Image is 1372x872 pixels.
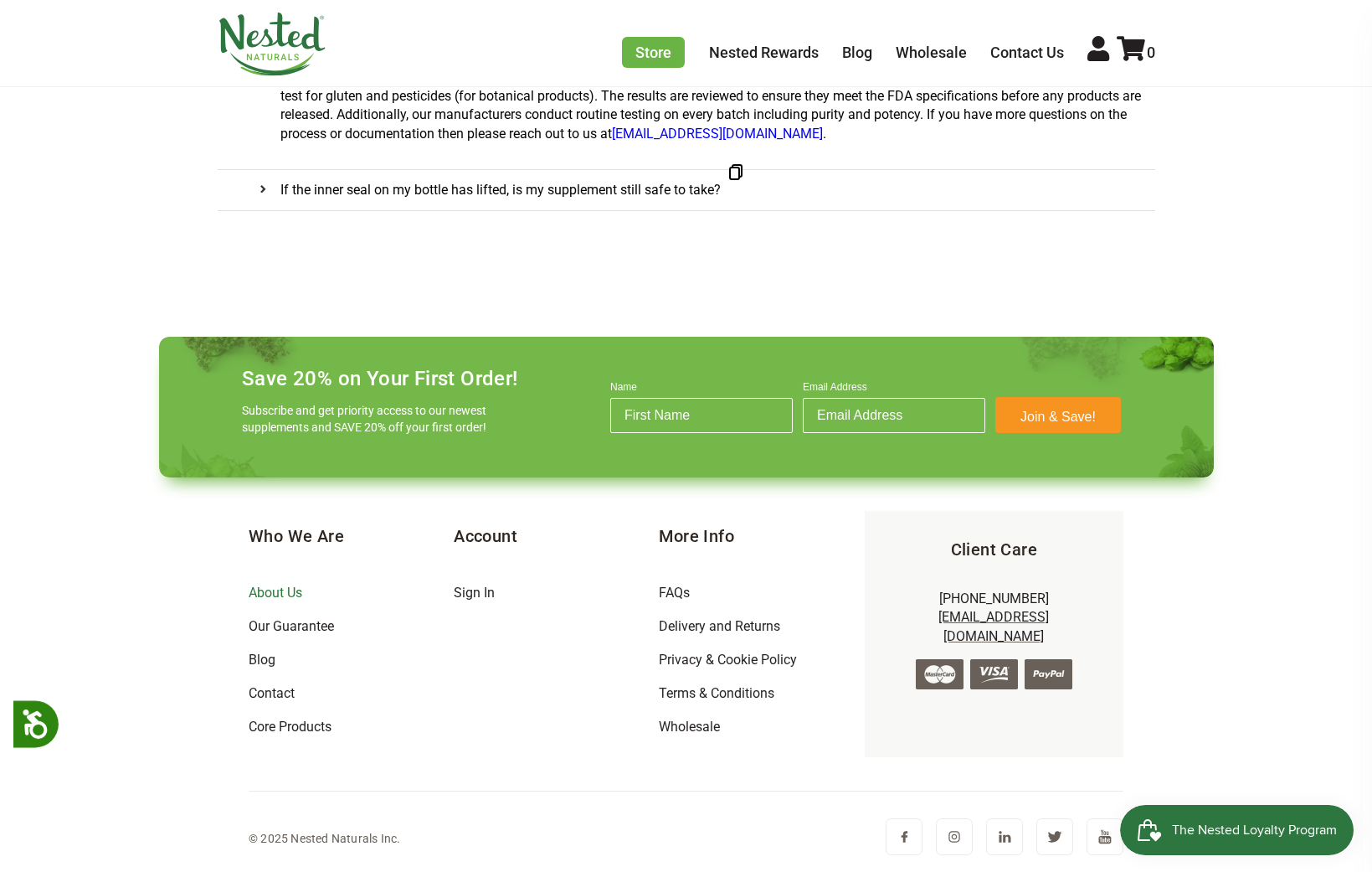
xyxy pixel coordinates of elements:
a: About Us [249,585,302,601]
a: Sign In [454,585,495,601]
button: Join & Save! [995,397,1121,433]
a: Privacy & Cookie Policy [659,652,797,668]
a: Contact [249,685,295,701]
span: 0 [1147,44,1155,61]
a: Store [622,37,685,68]
a: If the inner seal on my bottle has lifted, is my supplement still safe to take? [259,170,1155,210]
label: Email Address [803,381,985,398]
h4: Save 20% on Your First Order! [242,367,518,390]
a: Delivery and Returns [659,618,780,634]
h4: If the inner seal on my bottle has lifted, is my supplement still safe to take? [259,170,721,210]
a: Blog [842,44,872,61]
a: [PHONE_NUMBER] [939,591,1049,606]
p: At the final product stage we use a Third Party testing laboratory to test for the four heavy met... [280,68,1155,143]
a: Terms & Conditions [659,685,774,701]
a: Core Products [249,719,331,735]
a: Contact Us [990,44,1064,61]
a: Our Guarantee [249,618,334,634]
a: Nested Rewards [709,44,819,61]
a: Wholesale [896,44,967,61]
h5: Client Care [892,538,1097,561]
label: Name [610,381,793,398]
a: Wholesale [659,719,720,735]
div: © 2025 Nested Naturals Inc. [249,828,400,849]
a: FAQs [659,585,690,601]
iframe: Button to open loyalty program pop-up [1120,805,1355,855]
p: Subscribe and get priority access to our newest supplements and SAVE 20% off your first order! [242,402,493,436]
h5: More Info [659,524,864,548]
a: 0 [1117,44,1155,61]
a: Blog [249,652,275,668]
h5: Who We Are [249,524,454,548]
h5: Account [454,524,659,548]
a: [EMAIL_ADDRESS][DOMAIN_NAME] [612,126,823,142]
img: Nested Naturals [218,13,326,76]
img: credit-cards.png [916,659,1072,689]
a: [EMAIL_ADDRESS][DOMAIN_NAME] [938,609,1049,643]
input: Email Address [803,398,985,433]
input: First Name [610,398,793,433]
